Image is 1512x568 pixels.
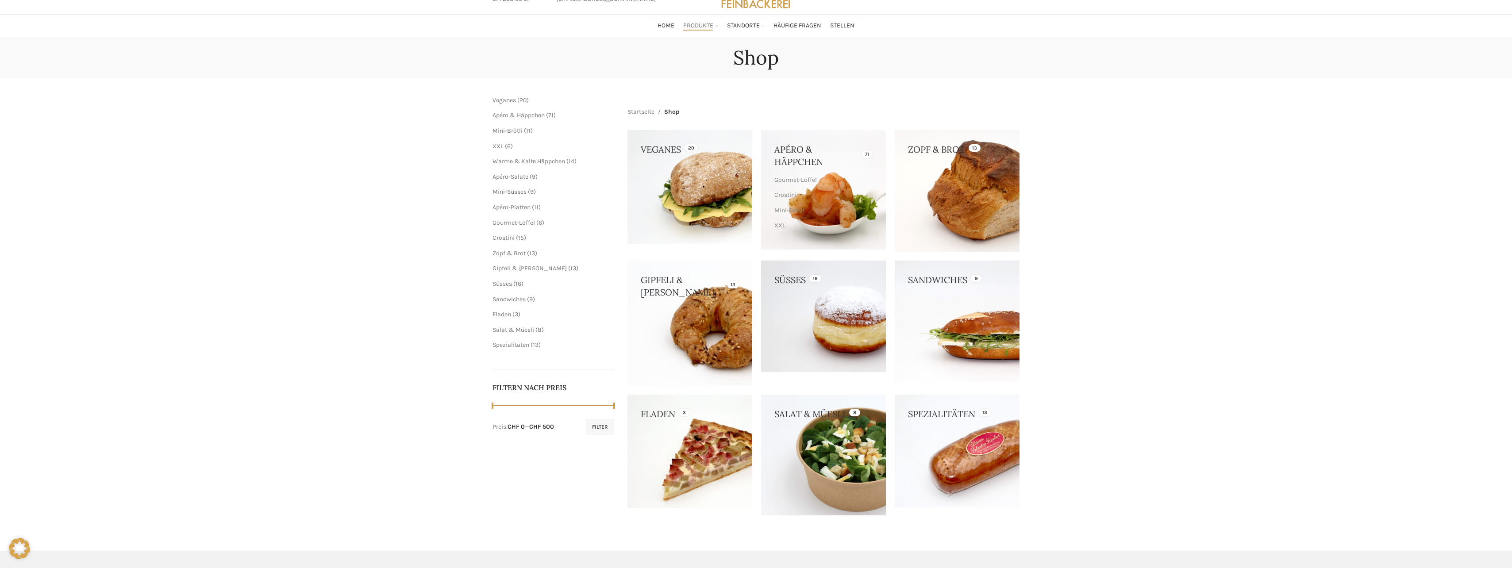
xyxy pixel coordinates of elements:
[830,17,854,35] a: Stellen
[683,17,718,35] a: Produkte
[570,265,576,272] span: 13
[492,265,567,272] a: Gipfeli & [PERSON_NAME]
[529,249,535,257] span: 13
[518,234,524,242] span: 15
[530,188,534,196] span: 9
[492,96,516,104] a: Veganes
[492,188,527,196] a: Mini-Süsses
[774,218,870,233] a: XXL
[492,203,531,211] a: Apéro-Platten
[664,107,679,117] span: Shop
[569,157,574,165] span: 14
[492,173,528,180] a: Apéro-Salate
[539,219,542,226] span: 6
[773,17,821,35] a: Häufige Fragen
[492,311,511,318] a: Fladen
[492,296,526,303] a: Sandwiches
[774,173,870,188] a: Gourmet-Löffel
[492,383,615,392] h5: Filtern nach Preis
[492,219,535,226] a: Gourmet-Löffel
[529,423,554,430] span: CHF 500
[519,96,527,104] span: 20
[492,127,523,134] a: Mini-Brötli
[727,22,760,30] span: Standorte
[774,233,870,248] a: Warme & Kalte Häppchen
[507,142,511,150] span: 6
[533,341,539,349] span: 13
[492,422,554,431] div: Preis: —
[492,157,565,165] a: Warme & Kalte Häppchen
[548,111,554,119] span: 71
[492,326,534,334] a: Salat & Müesli
[516,280,521,288] span: 16
[727,17,765,35] a: Standorte
[492,234,515,242] a: Crostini
[774,188,870,203] a: Crostini
[586,419,614,435] button: Filter
[492,249,526,257] a: Zopf & Brot
[492,142,504,150] a: XXL
[683,22,713,30] span: Produkte
[529,296,533,303] span: 9
[492,280,512,288] a: Süsses
[538,326,542,334] span: 8
[534,203,539,211] span: 11
[733,46,779,69] h1: Shop
[773,22,821,30] span: Häufige Fragen
[492,111,545,119] a: Apéro & Häppchen
[488,17,1024,35] div: Main navigation
[627,107,679,117] nav: Breadcrumb
[658,17,674,35] a: Home
[627,107,654,117] a: Startseite
[515,311,518,318] span: 3
[508,423,525,430] span: CHF 0
[774,203,870,218] a: Mini-Brötli
[830,22,854,30] span: Stellen
[532,173,535,180] span: 9
[526,127,531,134] span: 11
[492,341,529,349] a: Spezialitäten
[658,22,674,30] span: Home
